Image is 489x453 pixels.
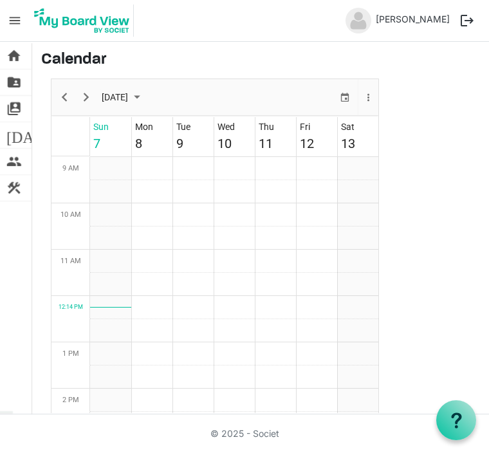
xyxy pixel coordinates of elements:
[135,120,153,134] div: Mon
[210,428,279,439] a: © 2025 - Societ
[346,8,371,33] img: no-profile-picture.svg
[6,43,22,69] span: home
[93,120,109,134] div: Sun
[6,122,56,148] span: [DATE]
[217,120,235,134] div: Wed
[337,89,354,106] button: Today
[93,134,100,153] div: 7
[62,164,79,172] span: 9 AM
[51,79,379,432] div: Week of September 7, 2025
[53,79,75,115] div: previous period
[56,89,73,106] button: Previous
[78,89,95,106] button: Next
[30,5,138,37] a: My Board View Logo
[6,96,22,122] span: switch_account
[259,120,274,134] div: Thu
[30,5,134,37] img: My Board View Logo
[341,120,355,134] div: Sat
[51,303,90,312] div: 12:14 PM
[100,89,129,106] span: [DATE]
[97,79,148,115] div: September 2025
[6,149,22,174] span: people
[75,79,97,115] div: next period
[300,134,314,153] div: 12
[60,210,81,219] span: 10 AM
[41,51,480,69] h3: Calendar
[454,8,480,33] button: logout
[176,134,183,153] div: 9
[217,134,232,153] div: 10
[176,120,190,134] div: Tue
[6,69,22,95] span: folder_shared
[62,349,79,358] span: 1 PM
[60,257,81,265] span: 11 AM
[6,175,22,201] span: construction
[62,396,79,404] span: 2 PM
[371,8,454,30] a: [PERSON_NAME]
[341,134,355,153] div: 13
[259,134,273,153] div: 11
[100,89,146,106] button: September 2025
[300,120,310,134] div: Fri
[135,134,142,153] div: 8
[3,8,27,33] span: menu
